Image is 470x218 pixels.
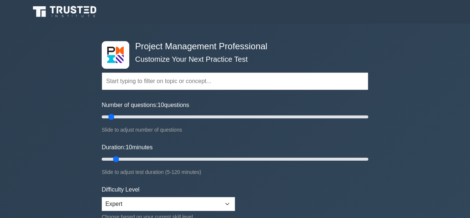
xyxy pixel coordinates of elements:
span: 10 [126,144,132,150]
label: Difficulty Level [102,185,140,194]
label: Number of questions: questions [102,101,189,110]
div: Slide to adjust test duration (5-120 minutes) [102,168,368,176]
input: Start typing to filter on topic or concept... [102,72,368,90]
h4: Project Management Professional [132,41,332,52]
label: Duration: minutes [102,143,153,152]
div: Slide to adjust number of questions [102,125,368,134]
span: 10 [158,102,164,108]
